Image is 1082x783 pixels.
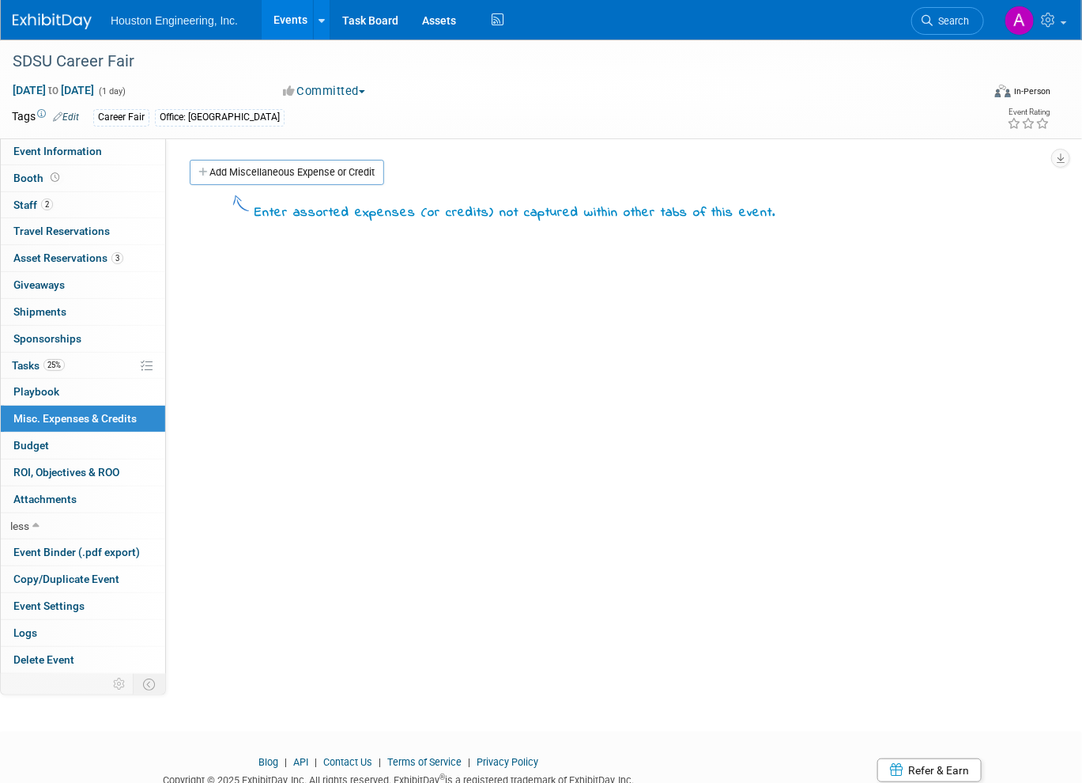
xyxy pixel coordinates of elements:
span: Staff [13,199,53,211]
span: Booth not reserved yet [47,172,62,183]
a: Booth [1,165,165,191]
span: Travel Reservations [13,225,110,237]
span: 2 [41,199,53,210]
span: Attachments [13,493,77,505]
a: Delete Event [1,647,165,673]
span: Event Binder (.pdf export) [13,546,140,558]
span: Search [933,15,969,27]
a: less [1,513,165,539]
span: Asset Reservations [13,252,123,264]
a: Contact Us [323,756,372,768]
a: Playbook [1,379,165,405]
a: Terms of Service [387,756,462,768]
a: Blog [258,756,278,768]
a: Logs [1,620,165,646]
a: ROI, Objectives & ROO [1,460,165,486]
td: Tags [12,108,79,127]
a: Attachments [1,486,165,513]
span: Shipments [13,305,66,318]
span: to [46,84,61,96]
div: Enter assorted expenses (or credits) not captured within other tabs of this event. [254,204,775,223]
a: Giveaways [1,272,165,298]
td: Personalize Event Tab Strip [106,674,134,694]
span: (1 day) [97,86,126,96]
a: Event Binder (.pdf export) [1,539,165,565]
td: Toggle Event Tabs [134,674,166,694]
a: Edit [53,112,79,123]
span: Logs [13,626,37,639]
span: | [464,756,474,768]
a: Add Miscellaneous Expense or Credit [190,160,384,185]
a: Copy/Duplicate Event [1,566,165,592]
a: Event Settings [1,593,165,619]
span: Delete Event [13,653,74,666]
a: Travel Reservations [1,218,165,244]
a: Sponsorships [1,326,165,352]
span: Budget [13,439,49,452]
div: Office: [GEOGRAPHIC_DATA] [155,109,285,126]
span: Giveaways [13,278,65,291]
span: Copy/Duplicate Event [13,573,119,585]
span: ROI, Objectives & ROO [13,466,119,478]
div: Event Format [897,82,1050,106]
div: SDSU Career Fair [7,47,962,76]
span: Playbook [13,385,59,398]
span: [DATE] [DATE] [12,83,95,97]
span: | [281,756,291,768]
span: | [311,756,321,768]
span: 25% [43,359,65,371]
span: 3 [111,252,123,264]
span: Misc. Expenses & Credits [13,412,137,425]
a: Privacy Policy [477,756,538,768]
div: Career Fair [93,109,149,126]
a: Refer & Earn [877,758,982,782]
span: Booth [13,172,62,184]
button: Committed [277,83,371,100]
div: Event Rating [1007,108,1050,116]
span: Tasks [12,359,65,372]
img: ExhibitDay [13,13,92,29]
span: Sponsorships [13,332,81,345]
span: less [10,520,29,532]
a: Misc. Expenses & Credits [1,406,165,432]
span: Event Settings [13,600,85,612]
a: Asset Reservations3 [1,245,165,271]
img: Format-Inperson.png [995,85,1011,97]
a: Shipments [1,299,165,325]
span: Houston Engineering, Inc. [111,14,238,27]
a: API [293,756,308,768]
div: In-Person [1013,85,1050,97]
a: Tasks25% [1,353,165,379]
span: | [375,756,385,768]
a: Search [911,7,984,35]
img: Ali Ringheimer [1005,6,1035,36]
a: Event Information [1,138,165,165]
a: Budget [1,433,165,459]
a: Staff2 [1,192,165,218]
span: Event Information [13,145,102,157]
sup: ® [439,773,445,781]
